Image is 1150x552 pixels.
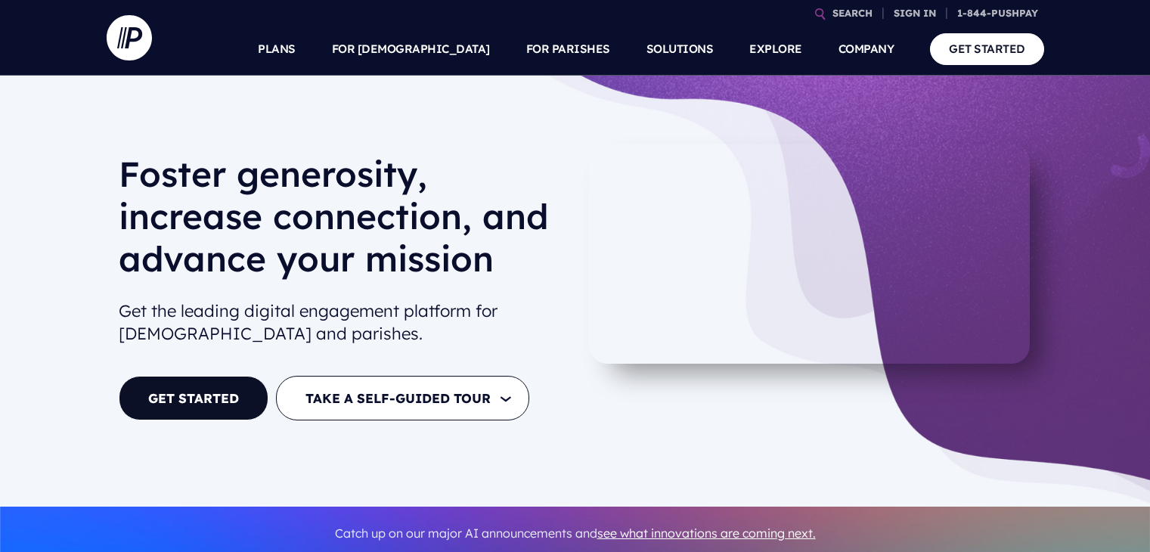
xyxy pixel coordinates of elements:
[526,23,610,76] a: FOR PARISHES
[119,293,563,352] h2: Get the leading digital engagement platform for [DEMOGRAPHIC_DATA] and parishes.
[119,153,563,292] h1: Foster generosity, increase connection, and advance your mission
[276,376,529,420] button: TAKE A SELF-GUIDED TOUR
[119,516,1032,550] p: Catch up on our major AI announcements and
[930,33,1044,64] a: GET STARTED
[838,23,894,76] a: COMPANY
[597,526,816,541] a: see what innovations are coming next.
[258,23,296,76] a: PLANS
[749,23,802,76] a: EXPLORE
[119,376,268,420] a: GET STARTED
[646,23,714,76] a: SOLUTIONS
[332,23,490,76] a: FOR [DEMOGRAPHIC_DATA]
